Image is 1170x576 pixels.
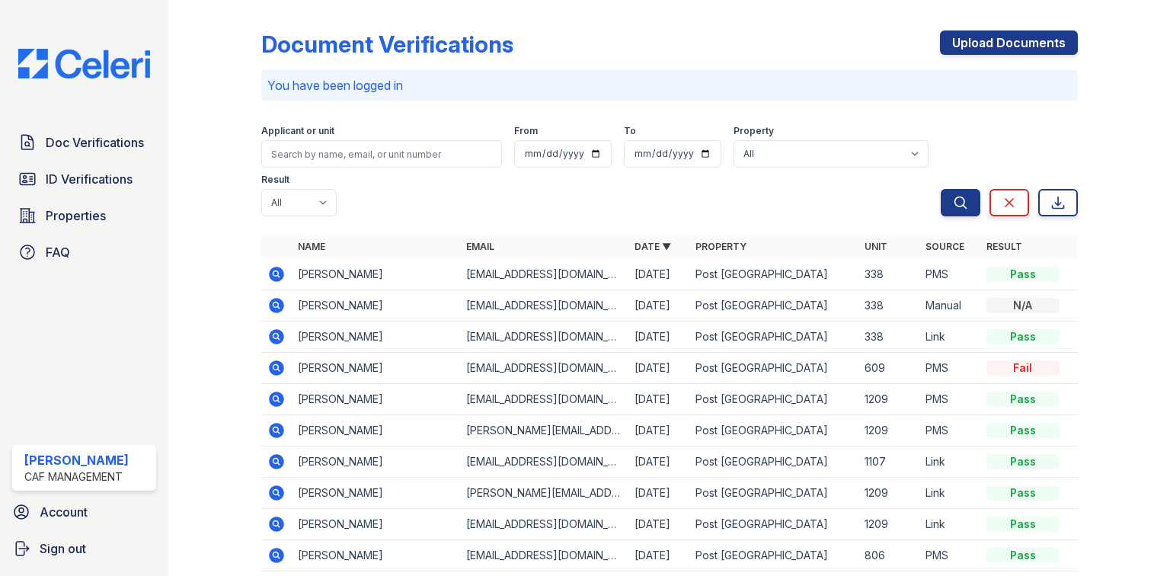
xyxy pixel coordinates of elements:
td: 338 [858,259,919,290]
span: Account [40,503,88,521]
td: [EMAIL_ADDRESS][DOMAIN_NAME] [460,322,628,353]
td: [PERSON_NAME][EMAIL_ADDRESS][DOMAIN_NAME] [460,478,628,509]
div: Pass [986,329,1060,344]
td: [DATE] [628,290,689,322]
a: Upload Documents [940,30,1078,55]
td: Manual [919,290,980,322]
a: Property [695,241,746,252]
td: 609 [858,353,919,384]
a: Properties [12,200,156,231]
a: Email [466,241,494,252]
input: Search by name, email, or unit number [261,140,502,168]
div: CAF Management [24,469,129,485]
td: Link [919,478,980,509]
td: [EMAIL_ADDRESS][DOMAIN_NAME] [460,353,628,384]
td: [DATE] [628,415,689,446]
td: PMS [919,415,980,446]
td: Post [GEOGRAPHIC_DATA] [689,322,858,353]
div: Pass [986,267,1060,282]
td: Link [919,322,980,353]
td: [PERSON_NAME] [292,353,460,384]
td: [PERSON_NAME] [292,322,460,353]
td: PMS [919,353,980,384]
div: Pass [986,392,1060,407]
td: [EMAIL_ADDRESS][DOMAIN_NAME] [460,290,628,322]
div: Pass [986,454,1060,469]
td: [DATE] [628,540,689,571]
td: [PERSON_NAME] [292,415,460,446]
a: Account [6,497,162,527]
td: [EMAIL_ADDRESS][DOMAIN_NAME] [460,509,628,540]
td: [DATE] [628,478,689,509]
a: FAQ [12,237,156,267]
td: Post [GEOGRAPHIC_DATA] [689,384,858,415]
td: [PERSON_NAME] [292,384,460,415]
td: 1209 [858,415,919,446]
td: [PERSON_NAME] [292,509,460,540]
td: Post [GEOGRAPHIC_DATA] [689,478,858,509]
td: [PERSON_NAME][EMAIL_ADDRESS][DOMAIN_NAME] [460,415,628,446]
a: Sign out [6,533,162,564]
span: FAQ [46,243,70,261]
div: [PERSON_NAME] [24,451,129,469]
td: [DATE] [628,322,689,353]
td: Post [GEOGRAPHIC_DATA] [689,540,858,571]
div: Pass [986,548,1060,563]
td: [PERSON_NAME] [292,478,460,509]
a: Source [925,241,964,252]
td: 806 [858,540,919,571]
div: N/A [986,298,1060,313]
span: Properties [46,206,106,225]
td: [PERSON_NAME] [292,446,460,478]
td: PMS [919,540,980,571]
td: 1209 [858,384,919,415]
td: 1209 [858,509,919,540]
td: [PERSON_NAME] [292,290,460,322]
a: Date ▼ [635,241,671,252]
td: [EMAIL_ADDRESS][DOMAIN_NAME] [460,446,628,478]
a: ID Verifications [12,164,156,194]
td: 338 [858,290,919,322]
span: Sign out [40,539,86,558]
td: 1107 [858,446,919,478]
td: [EMAIL_ADDRESS][DOMAIN_NAME] [460,259,628,290]
td: Post [GEOGRAPHIC_DATA] [689,446,858,478]
td: [DATE] [628,259,689,290]
div: Pass [986,423,1060,438]
td: [PERSON_NAME] [292,259,460,290]
td: Link [919,446,980,478]
td: Post [GEOGRAPHIC_DATA] [689,509,858,540]
td: [DATE] [628,384,689,415]
div: Fail [986,360,1060,376]
a: Unit [865,241,887,252]
td: [DATE] [628,446,689,478]
td: Link [919,509,980,540]
td: Post [GEOGRAPHIC_DATA] [689,290,858,322]
img: CE_Logo_Blue-a8612792a0a2168367f1c8372b55b34899dd931a85d93a1a3d3e32e68fde9ad4.png [6,49,162,78]
a: Name [298,241,325,252]
td: [EMAIL_ADDRESS][DOMAIN_NAME] [460,540,628,571]
td: [DATE] [628,353,689,384]
td: Post [GEOGRAPHIC_DATA] [689,353,858,384]
td: Post [GEOGRAPHIC_DATA] [689,415,858,446]
label: Applicant or unit [261,125,334,137]
a: Doc Verifications [12,127,156,158]
td: PMS [919,384,980,415]
td: PMS [919,259,980,290]
span: ID Verifications [46,170,133,188]
label: From [514,125,538,137]
div: Pass [986,517,1060,532]
label: Property [734,125,774,137]
div: Pass [986,485,1060,501]
td: Post [GEOGRAPHIC_DATA] [689,259,858,290]
label: Result [261,174,289,186]
td: [DATE] [628,509,689,540]
td: [PERSON_NAME] [292,540,460,571]
td: 1209 [858,478,919,509]
span: Doc Verifications [46,133,144,152]
label: To [624,125,636,137]
div: Document Verifications [261,30,513,58]
a: Result [986,241,1022,252]
p: You have been logged in [267,76,1072,94]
